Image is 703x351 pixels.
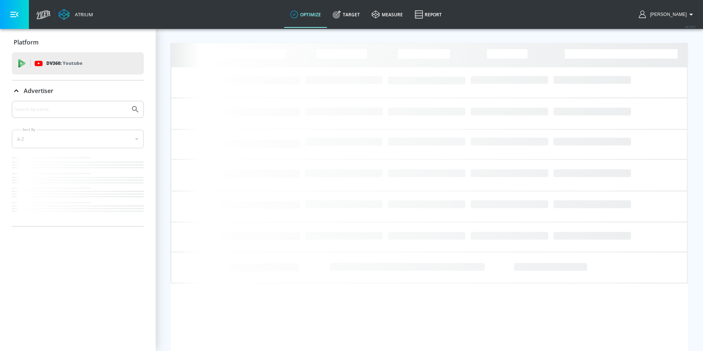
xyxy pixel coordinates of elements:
[366,1,409,28] a: measure
[63,59,82,67] p: Youtube
[647,12,687,17] span: login as: yin_jingyi@legoliss.co.jp
[12,101,144,226] div: Advertiser
[12,52,144,74] div: DV360: Youtube
[685,24,696,29] span: v 4.24.0
[46,59,82,67] p: DV360:
[639,10,696,19] button: [PERSON_NAME]
[59,9,93,20] a: Atrium
[409,1,448,28] a: Report
[12,32,144,53] div: Platform
[24,87,53,95] p: Advertiser
[72,11,93,18] div: Atrium
[12,130,144,148] div: A-Z
[21,127,37,132] label: Sort By
[12,154,144,226] nav: list of Advertiser
[284,1,327,28] a: optimize
[14,38,39,46] p: Platform
[327,1,366,28] a: Target
[15,105,127,114] input: Search by name
[12,80,144,101] div: Advertiser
